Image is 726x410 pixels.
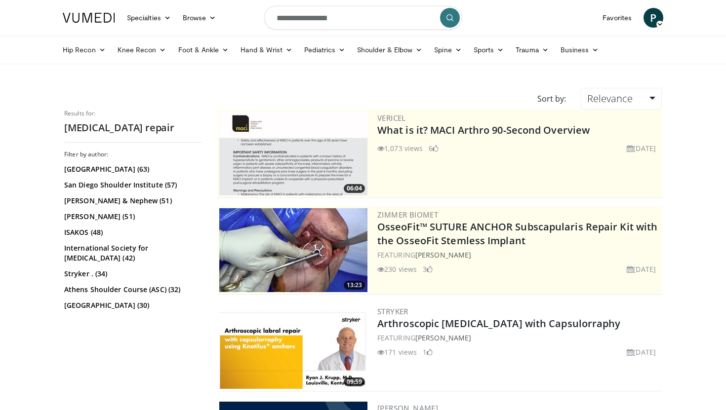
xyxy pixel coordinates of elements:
img: c8a3b2cc-5bd4-4878-862c-e86fdf4d853b.300x170_q85_crop-smart_upscale.jpg [219,305,367,389]
a: Hand & Wrist [235,40,298,60]
a: [PERSON_NAME] [415,250,471,260]
a: Relevance [581,88,662,110]
a: San Diego Shoulder Institute (57) [64,180,200,190]
li: [DATE] [627,347,656,357]
a: [PERSON_NAME] [415,333,471,342]
a: ISAKOS (48) [64,227,200,237]
img: 40c8acad-cf15-4485-a741-123ec1ccb0c0.300x170_q85_crop-smart_upscale.jpg [219,208,367,292]
a: Specialties [121,8,177,28]
div: FEATURING [377,333,660,343]
img: VuMedi Logo [63,13,115,23]
a: What is it? MACI Arthro 90-Second Overview [377,123,590,137]
a: [PERSON_NAME] (51) [64,212,200,222]
a: 06:04 [219,112,367,195]
a: Shoulder & Elbow [351,40,428,60]
a: Sports [468,40,510,60]
a: OsseoFit™ SUTURE ANCHOR Subscapularis Repair Kit with the OsseoFit Stemless Implant [377,220,657,247]
span: 13:23 [344,281,365,290]
a: Athens Shoulder Course (ASC) (32) [64,285,200,295]
h2: [MEDICAL_DATA] repair [64,121,202,134]
a: Pediatrics [298,40,351,60]
h3: Filter by author: [64,150,202,158]
a: Trauma [510,40,555,60]
li: 1 [423,347,433,357]
input: Search topics, interventions [264,6,462,30]
span: Relevance [587,92,633,105]
div: FEATURING [377,250,660,260]
a: Foot & Ankle [172,40,235,60]
a: Favorites [597,8,638,28]
a: [GEOGRAPHIC_DATA] (63) [64,164,200,174]
li: [DATE] [627,143,656,153]
li: 6 [429,143,439,153]
a: Knee Recon [112,40,172,60]
a: [GEOGRAPHIC_DATA] (30) [64,300,200,310]
span: 06:04 [344,184,365,193]
a: [PERSON_NAME] & Nephew (51) [64,196,200,206]
a: Stryker [377,306,408,316]
a: Spine [428,40,467,60]
p: Results for: [64,110,202,117]
a: Hip Recon [57,40,112,60]
a: 13:23 [219,208,367,292]
a: Vericel [377,113,406,123]
a: Arthroscopic [MEDICAL_DATA] with Capsulorraphy [377,317,621,330]
li: 230 views [377,264,417,274]
a: International Society for [MEDICAL_DATA] (42) [64,243,200,263]
li: [DATE] [627,264,656,274]
a: Browse [177,8,222,28]
a: 09:59 [219,305,367,389]
li: 171 views [377,347,417,357]
img: aa6cc8ed-3dbf-4b6a-8d82-4a06f68b6688.300x170_q85_crop-smart_upscale.jpg [219,112,367,195]
a: P [644,8,663,28]
span: 09:59 [344,377,365,386]
a: Zimmer Biomet [377,210,438,220]
a: Stryker . (34) [64,269,200,279]
div: Sort by: [530,88,573,110]
li: 3 [423,264,433,274]
a: Business [555,40,605,60]
li: 1,073 views [377,143,423,153]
